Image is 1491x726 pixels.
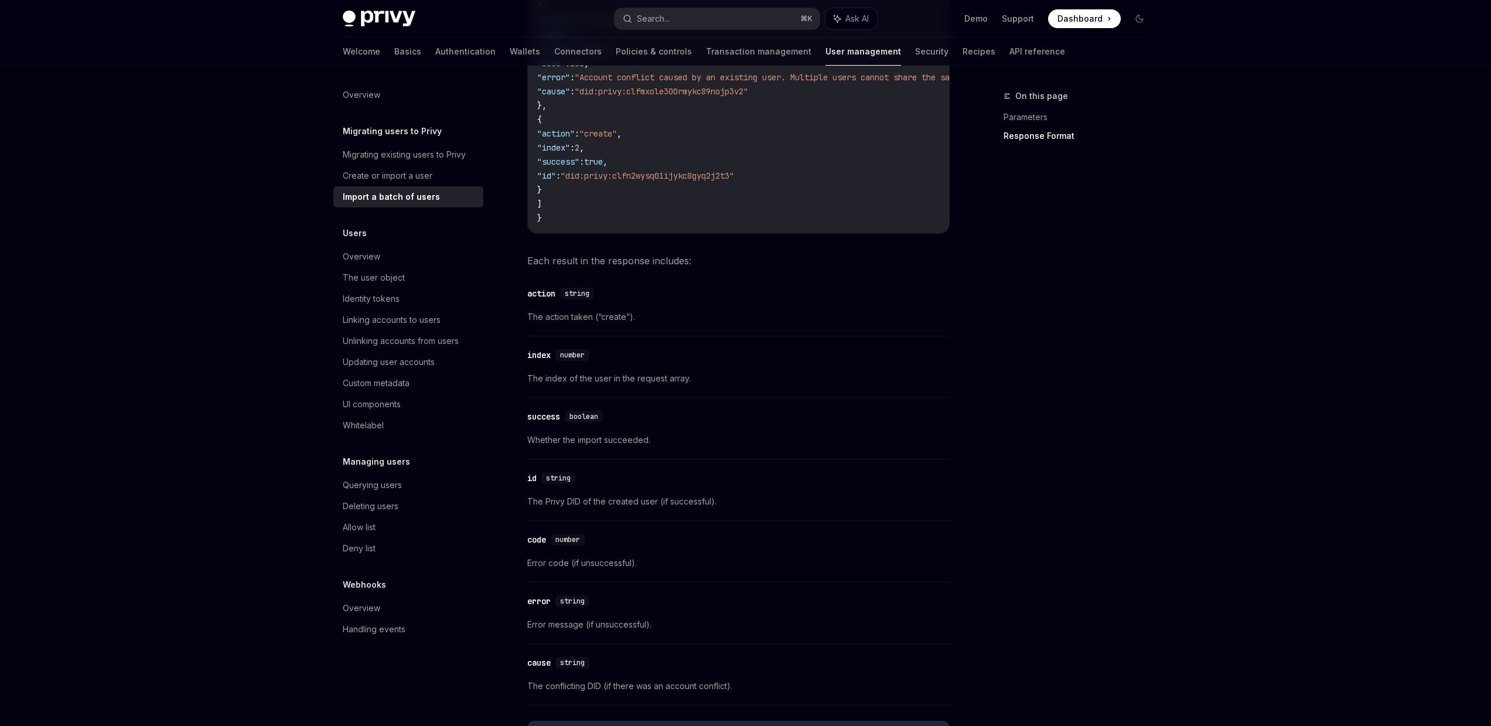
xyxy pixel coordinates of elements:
[333,598,483,619] a: Overview
[537,199,542,209] span: ]
[537,213,542,223] span: }
[527,310,950,324] span: The action taken (“create”).
[569,412,598,421] span: boolean
[333,288,483,309] a: Identity tokens
[556,171,561,181] span: :
[575,142,579,153] span: 2
[825,8,877,29] button: Ask AI
[333,352,483,373] a: Updating user accounts
[343,271,405,285] div: The user object
[570,86,575,97] span: :
[1130,9,1149,28] button: Toggle dark mode
[615,8,820,29] button: Search...⌘K
[343,622,405,636] div: Handling events
[800,14,813,23] span: ⌘ K
[343,601,380,615] div: Overview
[527,411,560,422] div: success
[333,330,483,352] a: Unlinking accounts from users
[561,171,734,181] span: "did:privy:clfn2wysq01ijykc8gyq2j2t3"
[343,578,386,592] h5: Webhooks
[915,38,948,66] a: Security
[527,679,950,693] span: The conflicting DID (if there was an account conflict).
[527,472,537,484] div: id
[343,376,410,390] div: Custom metadata
[603,156,608,167] span: ,
[1057,13,1103,25] span: Dashboard
[527,371,950,386] span: The index of the user in the request array.
[527,288,555,299] div: action
[343,124,442,138] h5: Migrating users to Privy
[333,267,483,288] a: The user object
[1004,127,1158,145] a: Response Format
[537,128,575,139] span: "action"
[343,541,376,555] div: Deny list
[343,148,466,162] div: Migrating existing users to Privy
[537,58,565,69] span: "code"
[343,418,384,432] div: Whitelabel
[570,72,575,83] span: :
[343,226,367,240] h5: Users
[333,538,483,559] a: Deny list
[527,495,950,509] span: The Privy DID of the created user (if successful).
[343,355,435,369] div: Updating user accounts
[333,309,483,330] a: Linking accounts to users
[584,58,589,69] span: ,
[333,144,483,165] a: Migrating existing users to Privy
[343,250,380,264] div: Overview
[555,535,580,544] span: number
[527,433,950,447] span: Whether the import succeeded.
[343,478,402,492] div: Querying users
[343,11,415,27] img: dark logo
[435,38,496,66] a: Authentication
[565,289,589,298] span: string
[537,185,542,195] span: }
[343,397,401,411] div: UI components
[706,38,811,66] a: Transaction management
[575,72,1006,83] span: "Account conflict caused by an existing user. Multiple users cannot share the same account."
[964,13,988,25] a: Demo
[343,292,400,306] div: Identity tokens
[1002,13,1034,25] a: Support
[1015,89,1068,103] span: On this page
[343,455,410,469] h5: Managing users
[333,394,483,415] a: UI components
[394,38,421,66] a: Basics
[527,556,950,570] span: Error code (if unsuccessful).
[333,517,483,538] a: Allow list
[527,534,546,546] div: code
[537,86,570,97] span: "cause"
[575,128,579,139] span: :
[579,128,617,139] span: "create"
[537,100,547,111] span: },
[575,86,748,97] span: "did:privy:clfmxole300rmykc89nojp3v2"
[527,349,551,361] div: index
[546,473,571,483] span: string
[527,618,950,632] span: Error message (if unsuccessful).
[825,38,901,66] a: User management
[570,142,575,153] span: :
[1009,38,1065,66] a: API reference
[579,156,584,167] span: :
[537,171,556,181] span: "id"
[333,84,483,105] a: Overview
[333,415,483,436] a: Whitelabel
[333,246,483,267] a: Overview
[560,350,585,360] span: number
[845,13,869,25] span: Ask AI
[963,38,995,66] a: Recipes
[333,373,483,394] a: Custom metadata
[343,190,440,204] div: Import a batch of users
[637,12,670,26] div: Search...
[343,169,432,183] div: Create or import a user
[616,38,692,66] a: Policies & controls
[333,475,483,496] a: Querying users
[343,313,441,327] div: Linking accounts to users
[617,128,622,139] span: ,
[333,186,483,207] a: Import a batch of users
[537,156,579,167] span: "success"
[527,253,950,269] span: Each result in the response includes:
[333,619,483,640] a: Handling events
[537,114,542,125] span: {
[343,88,380,102] div: Overview
[1004,108,1158,127] a: Parameters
